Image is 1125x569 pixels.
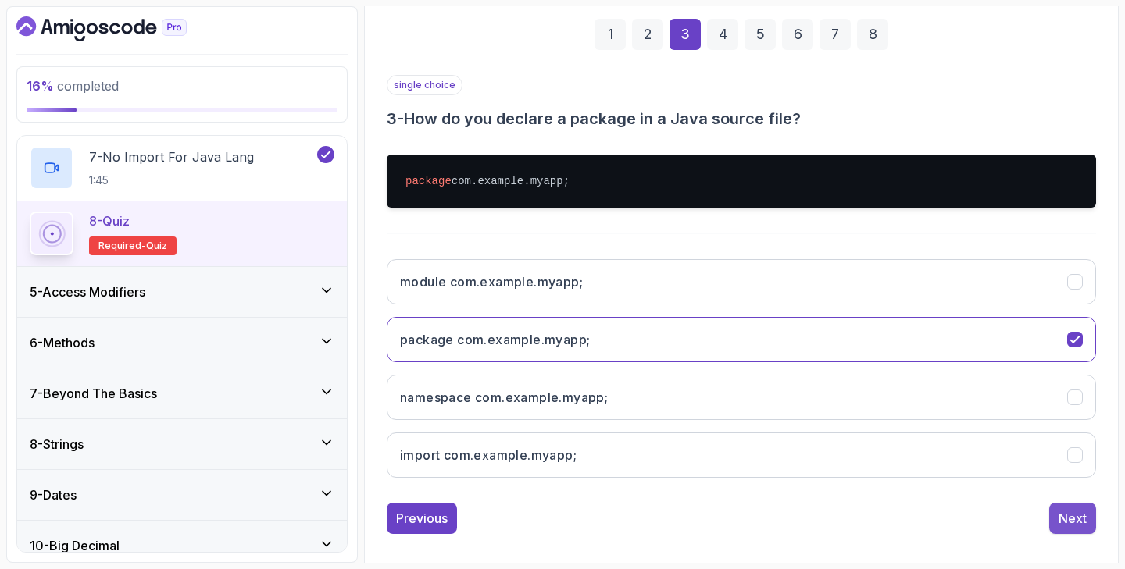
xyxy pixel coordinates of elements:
[396,509,448,528] div: Previous
[27,78,119,94] span: completed
[30,485,77,504] h3: 9 - Dates
[89,212,130,230] p: 8 - Quiz
[632,19,663,50] div: 2
[400,330,590,349] h3: package com.example.myapp;
[98,240,146,252] span: Required-
[17,318,347,368] button: 6-Methods
[400,272,583,291] h3: module com.example.myapp;
[30,212,334,255] button: 8-QuizRequired-quiz
[16,16,223,41] a: Dashboard
[745,19,776,50] div: 5
[1049,503,1096,534] button: Next
[400,388,608,407] h3: namespace com.example.myapp;
[387,75,462,95] p: single choice
[782,19,813,50] div: 6
[400,446,577,464] h3: import com.example.myapp;
[387,108,1096,130] h3: 3 - How do you declare a package in a Java source file?
[405,175,452,187] span: package
[387,317,1096,362] button: package com.example.myapp;
[595,19,626,50] div: 1
[89,172,254,188] p: 1:45
[17,267,347,317] button: 5-Access Modifiers
[820,19,851,50] div: 7
[1059,509,1087,528] div: Next
[17,419,347,469] button: 8-Strings
[670,19,701,50] div: 3
[89,148,254,166] p: 7 - No Import For Java Lang
[857,19,888,50] div: 8
[30,283,145,301] h3: 5 - Access Modifiers
[17,470,347,520] button: 9-Dates
[387,375,1096,420] button: namespace com.example.myapp;
[30,536,120,555] h3: 10 - Big Decimal
[387,503,457,534] button: Previous
[27,78,54,94] span: 16 %
[146,240,167,252] span: quiz
[387,155,1096,208] pre: com.example.myapp;
[30,146,334,190] button: 7-No Import For Java Lang1:45
[707,19,738,50] div: 4
[387,259,1096,304] button: module com.example.myapp;
[30,435,84,453] h3: 8 - Strings
[387,432,1096,478] button: import com.example.myapp;
[17,368,347,418] button: 7-Beyond The Basics
[30,384,157,403] h3: 7 - Beyond The Basics
[30,333,95,352] h3: 6 - Methods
